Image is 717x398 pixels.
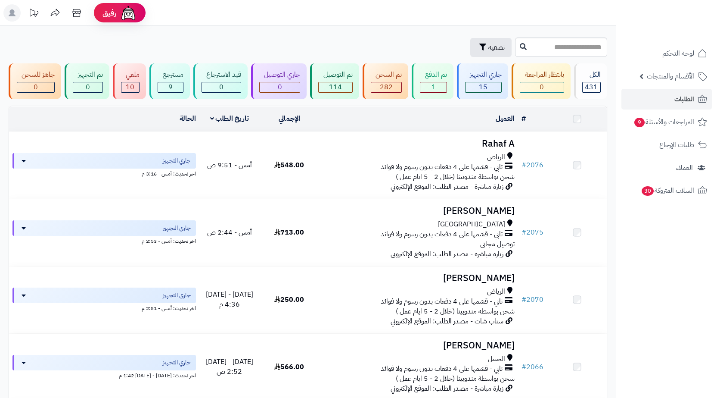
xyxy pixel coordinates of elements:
h3: [PERSON_NAME] [323,206,515,216]
div: اخر تحديث: [DATE] - [DATE] 1:42 م [12,370,196,379]
a: الكل431 [572,63,609,99]
span: 250.00 [274,295,304,305]
span: [DATE] - [DATE] 4:36 م [206,289,253,310]
a: تحديثات المنصة [23,4,44,24]
img: ai-face.png [120,4,137,22]
span: 713.00 [274,227,304,238]
span: 9 [168,82,173,92]
a: #2066 [521,362,543,372]
div: 0 [202,82,241,92]
a: بانتظار المراجعة 0 [510,63,572,99]
span: جاري التجهيز [163,358,191,367]
a: الإجمالي [279,113,300,124]
div: 0 [73,82,102,92]
a: طلبات الإرجاع [621,135,712,155]
div: 15 [466,82,501,92]
span: الطلبات [674,93,694,105]
a: الطلبات [621,89,712,110]
div: اخر تحديث: أمس - 2:53 م [12,236,196,245]
span: زيارة مباشرة - مصدر الطلب: الموقع الإلكتروني [391,249,503,259]
span: # [521,362,526,372]
h3: [PERSON_NAME] [323,273,515,283]
span: جاري التجهيز [163,224,191,232]
span: لوحة التحكم [662,47,694,60]
span: 0 [86,82,90,92]
span: تابي - قسّمها على 4 دفعات بدون رسوم ولا فوائد [381,297,503,307]
span: 1 [431,82,436,92]
span: # [521,295,526,305]
div: مسترجع [158,70,183,80]
span: أمس - 9:51 ص [207,160,252,170]
span: 0 [540,82,544,92]
div: 282 [371,82,401,92]
span: شحن بواسطة مندوبينا (خلال 2 - 5 ايام عمل ) [396,306,515,317]
span: 0 [219,82,223,92]
span: # [521,227,526,238]
a: مسترجع 9 [148,63,191,99]
a: ملغي 10 [111,63,148,99]
span: الرياض [487,287,505,297]
div: جاهز للشحن [17,70,55,80]
a: جاري التجهيز 15 [455,63,510,99]
div: ملغي [121,70,140,80]
span: 10 [126,82,134,92]
div: تم الشحن [371,70,402,80]
span: زيارة مباشرة - مصدر الطلب: الموقع الإلكتروني [391,383,503,394]
span: شحن بواسطة مندوبينا (خلال 2 - 5 ايام عمل ) [396,373,515,384]
span: 30 [642,186,654,196]
div: بانتظار المراجعة [520,70,564,80]
a: العميل [496,113,515,124]
div: 1 [420,82,446,92]
span: 114 [329,82,342,92]
a: السلات المتروكة30 [621,180,712,201]
div: 0 [17,82,54,92]
span: تصفية [488,42,505,53]
h3: Rahaf A [323,139,515,149]
div: تم التجهيز [73,70,102,80]
span: شحن بواسطة مندوبينا (خلال 2 - 5 ايام عمل ) [396,172,515,182]
a: الحالة [180,113,196,124]
span: جاري التجهيز [163,291,191,300]
h3: [PERSON_NAME] [323,341,515,351]
div: 9 [158,82,183,92]
div: تم التوصيل [318,70,352,80]
div: 114 [319,82,352,92]
span: [GEOGRAPHIC_DATA] [438,219,505,229]
a: #2070 [521,295,543,305]
a: #2076 [521,160,543,170]
span: تابي - قسّمها على 4 دفعات بدون رسوم ولا فوائد [381,364,503,374]
span: السلات المتروكة [641,185,694,197]
span: الرياض [487,152,505,162]
div: قيد الاسترجاع [202,70,241,80]
a: المراجعات والأسئلة9 [621,112,712,132]
span: الجبيل [488,354,505,364]
span: العملاء [676,162,693,174]
div: 10 [121,82,139,92]
div: جاري التوصيل [259,70,300,80]
span: [DATE] - [DATE] 2:52 ص [206,357,253,377]
span: أمس - 2:44 ص [207,227,252,238]
span: جاري التجهيز [163,157,191,165]
span: 282 [380,82,393,92]
div: تم الدفع [420,70,447,80]
span: 431 [585,82,598,92]
a: # [521,113,526,124]
span: طلبات الإرجاع [659,139,694,151]
span: رفيق [102,8,116,18]
span: تابي - قسّمها على 4 دفعات بدون رسوم ولا فوائد [381,229,503,239]
a: تاريخ الطلب [210,113,249,124]
span: 15 [479,82,487,92]
a: #2075 [521,227,543,238]
button: تصفية [470,38,512,57]
a: لوحة التحكم [621,43,712,64]
span: 0 [34,82,38,92]
span: 548.00 [274,160,304,170]
span: 9 [634,118,645,127]
span: سناب شات - مصدر الطلب: الموقع الإلكتروني [391,316,503,326]
div: اخر تحديث: أمس - 3:16 م [12,169,196,178]
span: المراجعات والأسئلة [633,116,694,128]
a: قيد الاسترجاع 0 [192,63,249,99]
span: # [521,160,526,170]
div: 0 [520,82,563,92]
a: جاهز للشحن 0 [7,63,63,99]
